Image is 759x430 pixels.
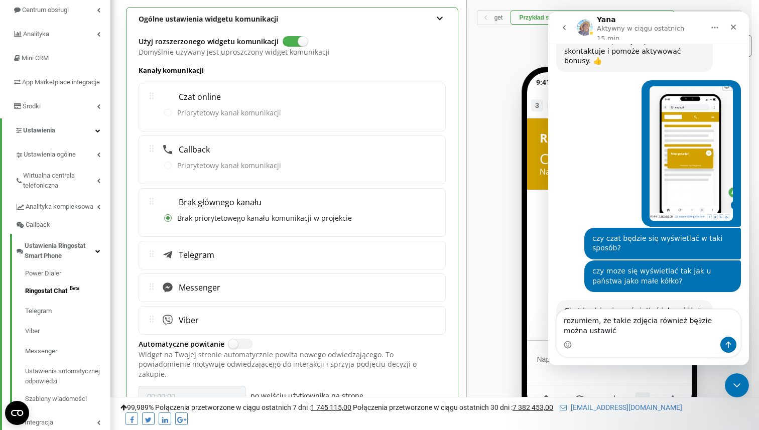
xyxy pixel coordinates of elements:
a: Ustawienia automatycznej odpowiedzi [25,361,110,391]
iframe: Intercom live chat [725,373,749,397]
a: Ringostat ChatBeta [25,281,110,301]
span: Ustawienia ogólne [24,150,76,160]
a: [EMAIL_ADDRESS][DOMAIN_NAME] [560,403,682,411]
span: Połączenia przetworzone w ciągu ostatnich 30 dni : [353,403,553,411]
span: Środki [23,102,41,110]
span: 99,989% [120,403,154,411]
div: Ogólne ustawienia widgetu komunikacji [126,8,458,31]
u: 7 382 453,00 [513,403,553,411]
span: Brak głównego kanału [174,197,262,207]
label: Użyj rozszerzonego widgetu komunikacji [139,36,279,47]
span: Analityka [23,30,49,38]
a: Callback [15,216,110,234]
a: Telegram [25,301,110,321]
p: Kanały komunikacji [139,64,446,76]
a: Szablony wiadomości [25,391,110,404]
span: Czat online [174,92,221,102]
p: Widget na Twojej stronie automatycznie powita nowego odwiedzającego. To powiadomienie motywuje od... [139,350,446,379]
span: 3 [535,100,539,110]
a: Ustawienia [2,118,110,142]
p: Ringostat [540,131,679,151]
p: Cześć 👋 [540,151,679,168]
a: Viber [25,321,110,341]
div: 9:41 [536,77,550,87]
span: Callback [174,145,210,155]
a: Wirtualna centrala telefoniczna [15,164,110,195]
div: po wejściu użytkownika na stronę [245,386,363,415]
span: Analityka kompleksowa [26,202,93,212]
label: Automatyczne powitanie [139,339,224,350]
u: 1 745 115,00 [311,403,351,411]
span: Wirtualna centrala telefoniczna [23,171,97,191]
label: Priorytetowy kanał komunikacji [164,108,281,118]
span: Ustawienia Ringostat Smart Phone [25,241,95,261]
iframe: Intercom live chat [548,12,749,365]
p: Domyślnie używany jest uproszczony widget komunikacji [139,47,446,57]
span: Integracja [25,417,53,427]
a: Power Dialer [25,268,110,281]
p: Nasz zespół jest tutaj, aby Ci pomóc [540,167,679,177]
label: Priorytetowy kanał komunikacji [164,161,281,171]
span: Telegram [174,250,214,260]
a: Analityka kompleksowa [15,195,110,216]
a: Ustawienia ogólne [15,142,110,164]
span: Mini CRM [22,54,49,62]
label: Brak priorytetowego kanału komunikacji w projekcie [164,214,352,224]
button: Przykład szablonów klienta do rozpoczęcia dialogu [511,11,674,25]
span: 3 [641,394,645,404]
span: Ustawienia [23,126,55,134]
a: Ustawienia Ringostat Smart Phone [15,234,110,265]
a: Messenger [25,341,110,361]
span: Połączenia przetworzone w ciągu ostatnich 7 dni : [155,403,351,411]
span: App Marketplace integracje [22,78,100,86]
span: Callback [26,220,50,230]
span: Messenger [174,282,220,293]
button: Open CMP widget [5,401,29,425]
span: Centrum obsługi [22,6,69,14]
span: Viber [174,315,199,325]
